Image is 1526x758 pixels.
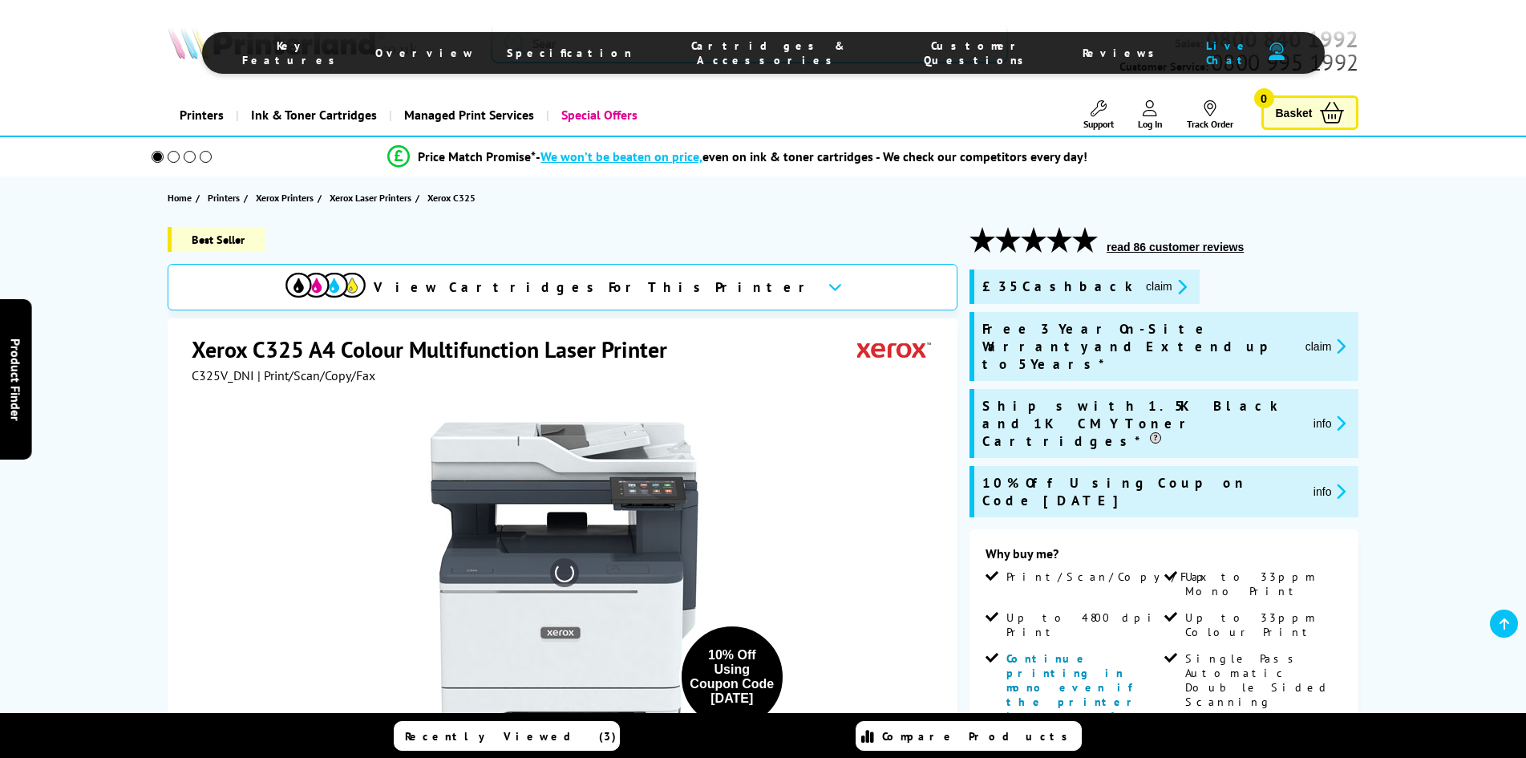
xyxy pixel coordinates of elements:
a: Managed Print Services [389,95,546,136]
a: Recently Viewed (3) [394,721,620,751]
span: Specification [507,46,632,60]
span: Ships with 1.5K Black and 1K CMY Toner Cartridges* [982,397,1301,450]
button: read 86 customer reviews [1102,240,1249,254]
a: Printers [168,95,236,136]
li: modal_Promise [130,143,1346,171]
a: Xerox Laser Printers [330,189,415,206]
span: View Cartridges For This Printer [374,278,815,296]
a: Log In [1138,100,1163,130]
a: Home [168,189,196,206]
span: Printers [208,189,240,206]
span: 0 [1254,88,1274,108]
h1: Xerox C325 A4 Colour Multifunction Laser Printer [192,334,683,364]
span: | Print/Scan/Copy/Fax [257,367,375,383]
span: Key Features [242,39,343,67]
a: Xerox C325 [427,189,480,206]
span: Recently Viewed (3) [405,729,617,744]
span: Log In [1138,118,1163,130]
img: Xerox [857,334,931,364]
span: Cartridges & Accessories [664,39,874,67]
span: Best Seller [168,227,265,252]
span: Compare Products [882,729,1076,744]
span: Reviews [1083,46,1163,60]
button: promo-description [1141,278,1192,296]
div: - even on ink & toner cartridges - We check our competitors every day! [536,148,1087,164]
img: cmyk-icon.svg [285,273,366,298]
span: Basket [1276,102,1313,124]
a: Ink & Toner Cartridges [236,95,389,136]
span: Price Match Promise* [418,148,536,164]
img: Xerox C325 [407,415,722,730]
button: promo-description [1301,337,1351,355]
span: Overview [375,46,475,60]
span: Customer Questions [905,39,1050,67]
span: C325V_DNI [192,367,254,383]
span: Home [168,189,192,206]
button: promo-description [1309,482,1351,501]
span: Live Chat [1195,39,1260,67]
a: Xerox Printers [256,189,318,206]
a: Support [1083,100,1114,130]
span: Xerox Printers [256,189,314,206]
div: Why buy me? [986,545,1342,570]
a: Track Order [1187,100,1233,130]
span: Print/Scan/Copy/Fax [1006,570,1212,584]
a: Printers [208,189,244,206]
a: Basket 0 [1261,95,1359,130]
span: 10% Off Using Coupon Code [DATE] [982,474,1301,509]
span: Product Finder [8,338,24,420]
span: Up to 33ppm Mono Print [1185,570,1339,598]
a: Compare Products [856,721,1082,751]
span: Free 3 Year On-Site Warranty and Extend up to 5 Years* [982,320,1293,373]
div: 10% Off Using Coupon Code [DATE] [690,648,775,706]
span: Single Pass Automatic Double Sided Scanning [1185,651,1339,709]
a: Special Offers [546,95,650,136]
span: We won’t be beaten on price, [540,148,702,164]
span: Continue printing in mono even if the printer is out of colour toners* [1006,651,1141,752]
span: Up to 33ppm Colour Print [1185,610,1339,639]
span: Up to 4800 dpi Print [1006,610,1160,639]
span: Xerox Laser Printers [330,189,411,206]
span: Ink & Toner Cartridges [251,95,377,136]
img: user-headset-duotone.svg [1269,43,1285,61]
button: promo-description [1309,414,1351,432]
span: Xerox C325 [427,189,476,206]
span: Support [1083,118,1114,130]
span: £35 Cashback [982,278,1133,296]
